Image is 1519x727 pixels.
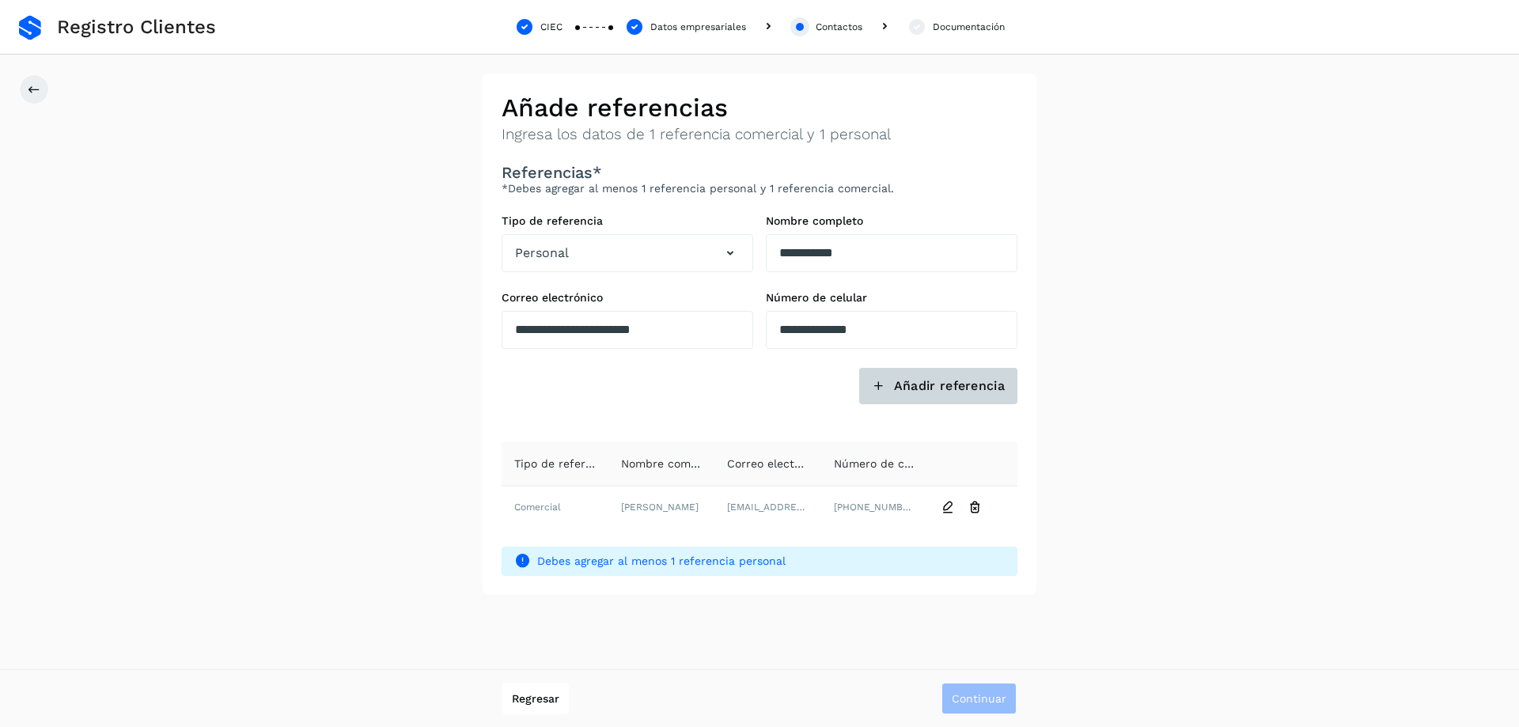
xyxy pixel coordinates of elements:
span: Comercial [514,502,561,513]
span: Nombre completo [621,457,718,470]
div: CIEC [540,20,563,34]
td: [PERSON_NAME] [608,487,715,528]
div: Documentación [933,20,1005,34]
div: Contactos [816,20,862,34]
button: Regresar [502,683,569,714]
span: Añadir referencia [894,377,1005,395]
span: Regresar [512,693,559,704]
label: Tipo de referencia [502,214,753,228]
td: [PHONE_NUMBER] [821,487,928,528]
span: Continuar [952,693,1006,704]
p: Ingresa los datos de 1 referencia comercial y 1 personal [502,126,1017,144]
span: Registro Clientes [57,16,216,39]
span: Tipo de referencia [514,457,615,470]
h3: Referencias* [502,163,1017,182]
td: [EMAIL_ADDRESS][DOMAIN_NAME] [714,487,821,528]
div: Datos empresariales [650,20,746,34]
label: Correo electrónico [502,291,753,305]
h2: Añade referencias [502,93,1017,123]
span: Número de celular [834,457,935,470]
span: Correo electrónico [727,457,828,470]
label: Número de celular [766,291,1017,305]
span: Debes agregar al menos 1 referencia personal [537,553,1005,570]
span: Personal [515,244,569,263]
button: Añadir referencia [859,368,1017,404]
button: Continuar [941,683,1017,714]
label: Nombre completo [766,214,1017,228]
p: *Debes agregar al menos 1 referencia personal y 1 referencia comercial. [502,182,1017,195]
